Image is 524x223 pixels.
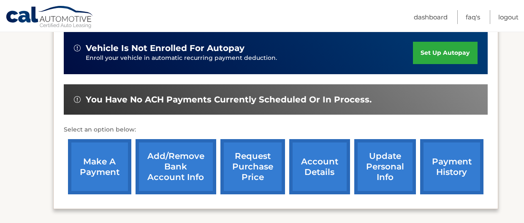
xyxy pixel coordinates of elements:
a: Logout [498,10,519,24]
p: Enroll your vehicle in automatic recurring payment deduction. [86,54,413,63]
a: update personal info [354,139,416,194]
a: Dashboard [414,10,448,24]
img: alert-white.svg [74,45,81,51]
a: Add/Remove bank account info [136,139,216,194]
a: set up autopay [413,42,477,64]
span: You have no ACH payments currently scheduled or in process. [86,94,372,105]
p: Select an option below: [64,125,488,135]
a: make a payment [68,139,131,194]
a: Cal Automotive [5,5,94,30]
img: alert-white.svg [74,96,81,103]
span: vehicle is not enrolled for autopay [86,43,244,54]
a: account details [289,139,350,194]
a: request purchase price [220,139,285,194]
a: payment history [420,139,483,194]
a: FAQ's [466,10,480,24]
